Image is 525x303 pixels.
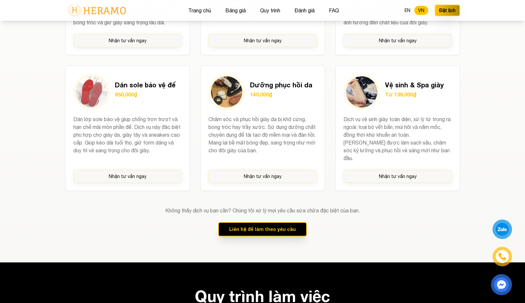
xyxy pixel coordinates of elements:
[250,91,312,98] p: 140,000₫
[250,80,312,89] h3: Dưỡng phục hồi da
[385,91,444,98] p: Từ 139,000₫
[493,247,511,266] a: phone-icon
[73,34,182,47] button: Nhận tư vấn ngay
[344,115,452,162] p: Dịch vụ vệ sinh giày toàn diện, xử lý từ trong ra ngoài: loại bỏ vết bẩn, mùi hôi và nấm mốc, đồn...
[293,6,317,15] button: Đánh giá
[76,76,107,107] img: Dán sole bảo vệ đế
[385,80,444,89] h3: Vệ sinh & Spa giày
[186,6,213,15] button: Trang chủ
[344,170,452,183] button: Nhận tư vấn ngay
[258,6,282,15] button: Quy trình
[115,80,176,89] h3: Dán sole bảo vệ đế
[73,170,182,183] button: Nhận tư vấn ngay
[115,91,176,98] p: 650,000₫
[401,6,414,15] button: EN
[498,252,507,261] img: phone-icon
[223,6,248,15] button: Bảng giá
[65,207,460,214] p: Không thấy dịch vụ bạn cần? Chúng tôi xử lý mọi yêu cầu sửa chữa đặc biệt của bạn.
[435,5,460,16] button: Đặt lịch
[211,76,242,107] img: Dưỡng phục hồi da
[346,76,377,107] img: Vệ sinh & Spa giày
[414,6,428,15] button: VN
[208,34,317,47] button: Nhận tư vấn ngay
[344,34,452,47] button: Nhận tư vấn ngay
[65,4,128,17] img: logo-with-text.png
[208,170,317,183] button: Nhận tư vấn ngay
[208,115,317,162] p: Chăm sóc và phục hồi giày da bị khô cứng, bong tróc hay trầy xước. Sử dụng dưỡng chất chuyên dụng...
[218,222,307,236] button: Liên hệ để làm theo yêu cầu
[73,115,182,162] p: Dán lớp sole bảo vệ giúp chống trơn trượt và hạn chế mài mòn phần đế. Dịch vụ này đặc biệt phù hợ...
[327,6,341,15] button: FAQ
